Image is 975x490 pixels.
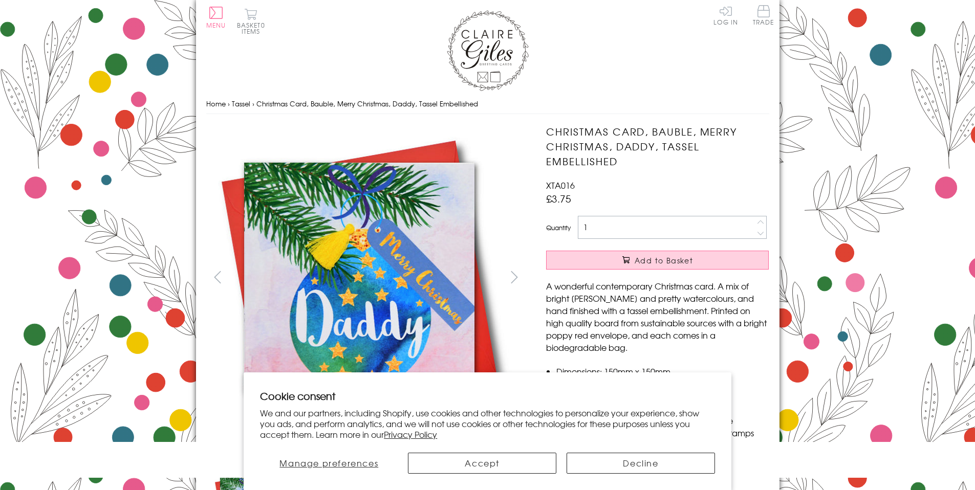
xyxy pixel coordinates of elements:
[260,408,715,439] p: We and our partners, including Shopify, use cookies and other technologies to personalize your ex...
[206,7,226,28] button: Menu
[546,251,769,270] button: Add to Basket
[753,5,774,27] a: Trade
[546,191,571,206] span: £3.75
[242,20,265,36] span: 0 items
[206,94,769,115] nav: breadcrumbs
[206,20,226,30] span: Menu
[567,453,715,474] button: Decline
[635,255,693,265] span: Add to Basket
[556,365,769,377] li: Dimensions: 150mm x 150mm
[526,124,833,431] img: Christmas Card, Bauble, Merry Christmas, Daddy, Tassel Embellished
[206,99,226,108] a: Home
[228,99,230,108] span: ›
[260,453,398,474] button: Manage preferences
[232,99,250,108] a: Tassel
[237,8,265,34] button: Basket0 items
[256,99,478,108] span: Christmas Card, Bauble, Merry Christmas, Daddy, Tassel Embellished
[252,99,254,108] span: ›
[546,179,575,191] span: XTA016
[408,453,556,474] button: Accept
[260,389,715,403] h2: Cookie consent
[279,457,378,469] span: Manage preferences
[447,10,529,91] img: Claire Giles Greetings Cards
[384,428,437,440] a: Privacy Policy
[546,223,571,232] label: Quantity
[713,5,738,25] a: Log In
[206,265,229,288] button: prev
[546,280,769,353] p: A wonderful contemporary Christmas card. A mix of bright [PERSON_NAME] and pretty watercolours, a...
[503,265,526,288] button: next
[206,124,513,431] img: Christmas Card, Bauble, Merry Christmas, Daddy, Tassel Embellished
[546,124,769,168] h1: Christmas Card, Bauble, Merry Christmas, Daddy, Tassel Embellished
[753,5,774,25] span: Trade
